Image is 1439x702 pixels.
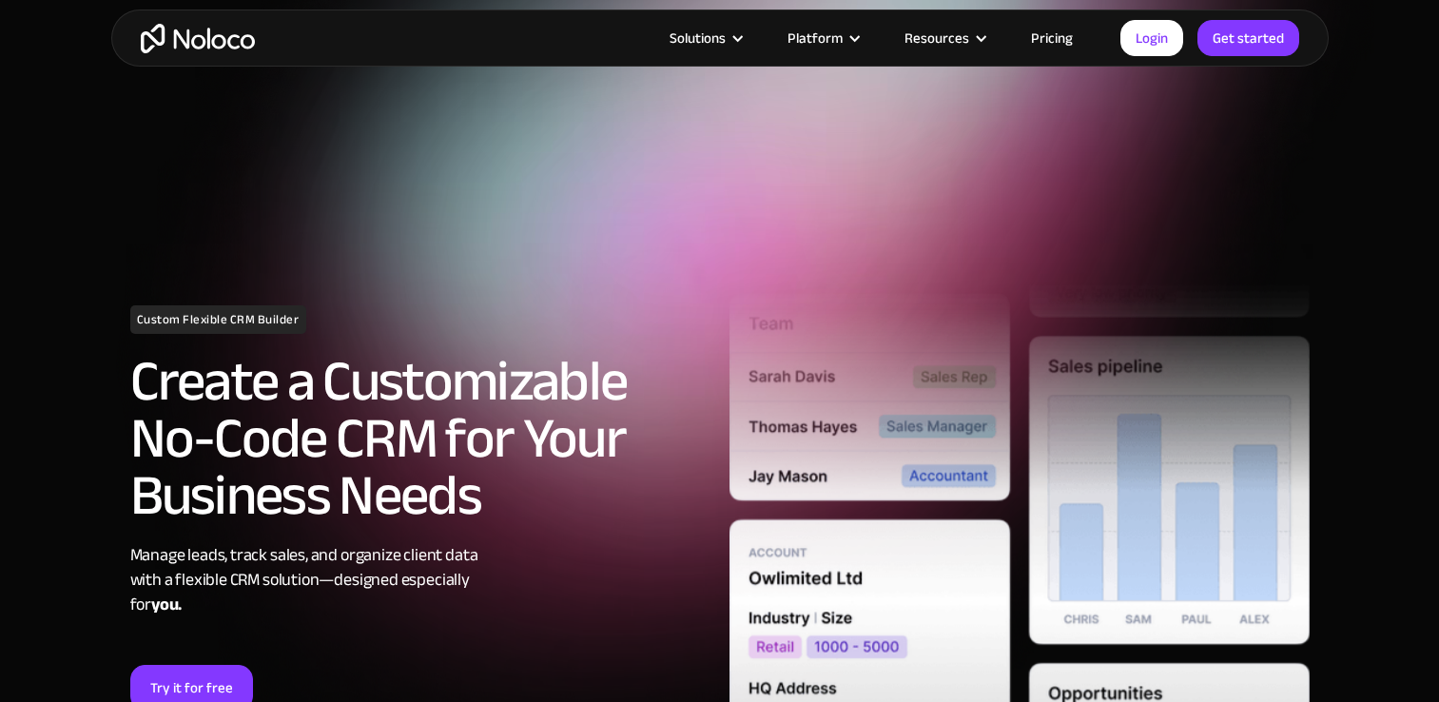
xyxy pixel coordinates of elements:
div: Resources [904,26,969,50]
h1: Custom Flexible CRM Builder [130,305,306,334]
div: Solutions [670,26,726,50]
a: Pricing [1007,26,1097,50]
div: Manage leads, track sales, and organize client data with a flexible CRM solution—designed especia... [130,543,710,617]
a: home [141,24,255,53]
div: Resources [881,26,1007,50]
h2: Create a Customizable No-Code CRM for Your Business Needs [130,353,710,524]
div: Platform [788,26,843,50]
a: Login [1120,20,1183,56]
strong: you. [151,589,182,620]
a: Get started [1197,20,1299,56]
div: Platform [764,26,881,50]
div: Solutions [646,26,764,50]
